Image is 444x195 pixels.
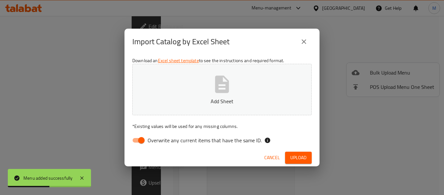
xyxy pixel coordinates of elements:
div: Menu added successfully [23,174,73,182]
button: Cancel [262,152,282,164]
p: Existing values will be used for any missing columns. [132,123,312,130]
div: Download an to see the instructions and required format. [124,55,320,149]
svg: If the overwrite option isn't selected, then the items that match an existing ID will be ignored ... [264,137,271,144]
button: Upload [285,152,312,164]
a: Excel sheet template [158,56,199,65]
p: Add Sheet [142,97,302,105]
span: Cancel [264,154,280,162]
button: Add Sheet [132,64,312,115]
button: close [296,34,312,49]
h2: Import Catalog by Excel Sheet [132,36,229,47]
span: Upload [290,154,307,162]
span: Overwrite any current items that have the same ID. [148,136,262,144]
